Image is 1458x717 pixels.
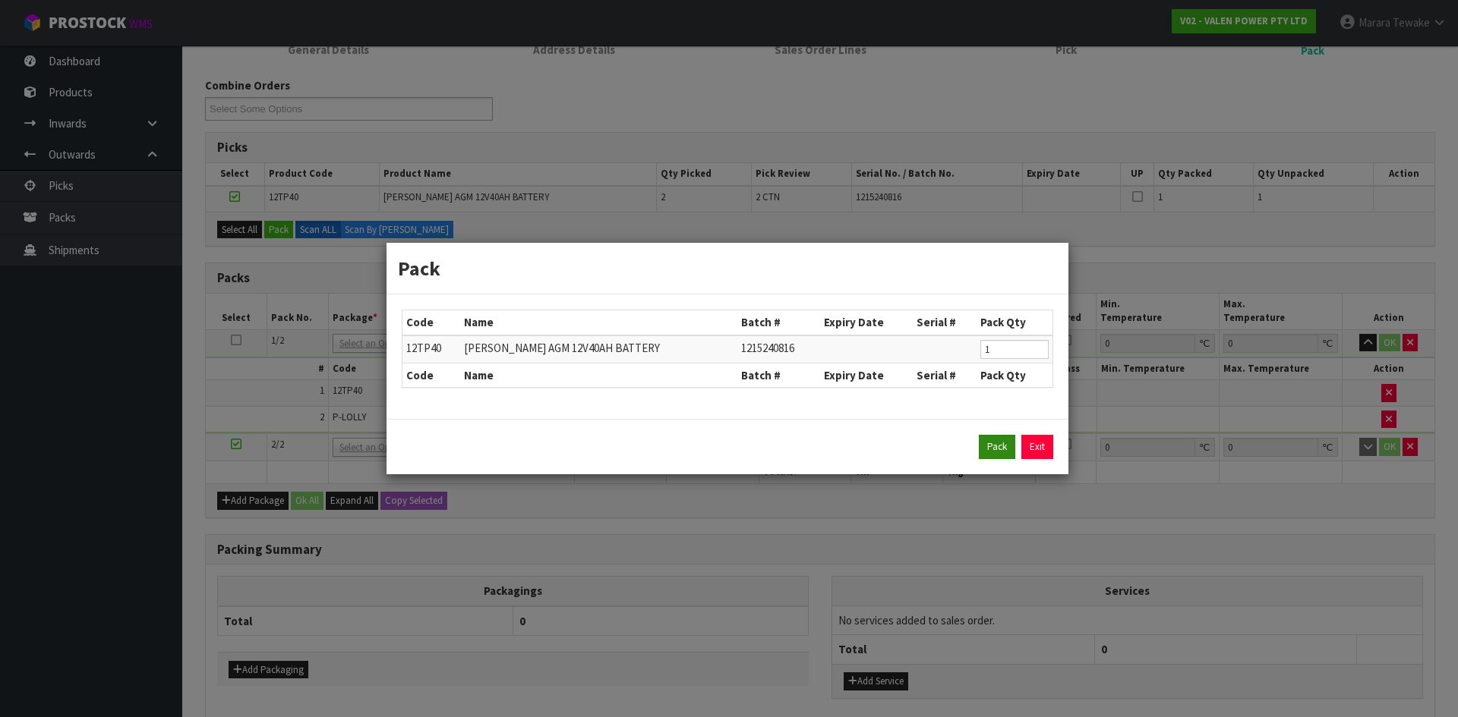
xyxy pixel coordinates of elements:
[913,363,977,387] th: Serial #
[820,310,912,335] th: Expiry Date
[460,363,737,387] th: Name
[979,435,1015,459] button: Pack
[820,363,912,387] th: Expiry Date
[737,310,820,335] th: Batch #
[402,363,460,387] th: Code
[977,363,1052,387] th: Pack Qty
[406,341,441,355] span: 12TP40
[460,310,737,335] th: Name
[737,363,820,387] th: Batch #
[398,254,1057,282] h3: Pack
[402,310,460,335] th: Code
[977,310,1052,335] th: Pack Qty
[1021,435,1053,459] a: Exit
[464,341,660,355] span: [PERSON_NAME] AGM 12V40AH BATTERY
[741,341,794,355] span: 1215240816
[913,310,977,335] th: Serial #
